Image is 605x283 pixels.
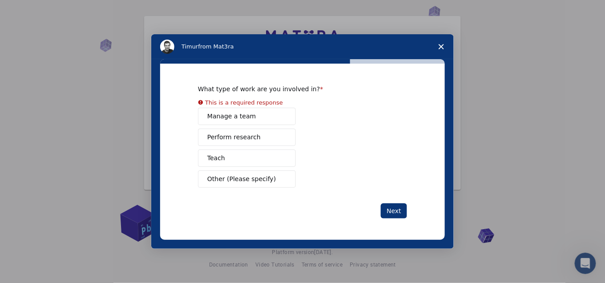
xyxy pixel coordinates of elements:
[381,203,407,218] button: Next
[198,43,234,50] span: from Mat3ra
[18,6,50,14] span: Support
[198,170,296,188] button: Other (Please specify)
[207,133,261,142] span: Perform research
[207,112,256,121] span: Manage a team
[207,174,276,184] span: Other (Please specify)
[160,40,174,54] img: Profile image for Timur
[205,97,283,107] div: This is a required response
[198,150,296,167] button: Teach
[198,129,296,146] button: Perform research
[198,108,296,125] button: Manage a team
[198,85,394,93] div: What type of work are you involved in?
[181,43,198,50] span: Timur
[429,34,454,59] span: Close survey
[207,154,225,163] span: Teach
